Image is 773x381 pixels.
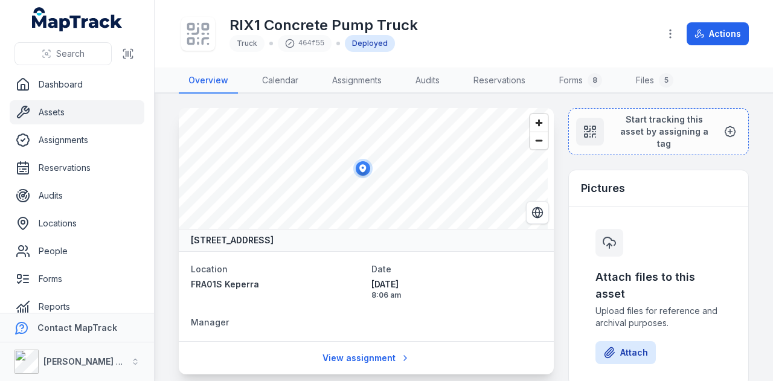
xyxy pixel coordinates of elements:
a: Audits [10,184,144,208]
div: 5 [659,73,673,88]
button: Zoom in [530,114,548,132]
span: FRA01S Keperra [191,279,259,289]
h3: Attach files to this asset [595,269,722,303]
span: 8:06 am [371,290,542,300]
a: Overview [179,68,238,94]
a: People [10,239,144,263]
strong: [STREET_ADDRESS] [191,234,274,246]
span: Upload files for reference and archival purposes. [595,305,722,329]
span: Location [191,264,228,274]
span: Start tracking this asset by assigning a tag [614,114,714,150]
a: Reservations [464,68,535,94]
a: Calendar [252,68,308,94]
a: Assets [10,100,144,124]
div: 8 [588,73,602,88]
span: Manager [191,317,229,327]
canvas: Map [179,108,548,229]
span: Truck [237,39,257,48]
a: Forms [10,267,144,291]
button: Actions [687,22,749,45]
div: 464f55 [278,35,332,52]
a: MapTrack [32,7,123,31]
button: Switch to Satellite View [526,201,549,224]
a: FRA01S Keperra [191,278,362,290]
button: Start tracking this asset by assigning a tag [568,108,749,155]
a: Locations [10,211,144,235]
a: Dashboard [10,72,144,97]
div: Deployed [345,35,395,52]
h3: Pictures [581,180,625,197]
time: 08/08/2025, 8:06:08 am [371,278,542,300]
span: Date [371,264,391,274]
a: Files5 [626,68,683,94]
button: Attach [595,341,656,364]
a: View assignment [315,347,418,370]
button: Zoom out [530,132,548,149]
a: Reports [10,295,144,319]
span: [DATE] [371,278,542,290]
strong: [PERSON_NAME] Group [43,356,143,367]
a: Audits [406,68,449,94]
a: Assignments [10,128,144,152]
strong: Contact MapTrack [37,322,117,333]
a: Assignments [322,68,391,94]
a: Reservations [10,156,144,180]
span: Search [56,48,85,60]
a: Forms8 [550,68,612,94]
h1: RIX1 Concrete Pump Truck [229,16,418,35]
button: Search [14,42,112,65]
